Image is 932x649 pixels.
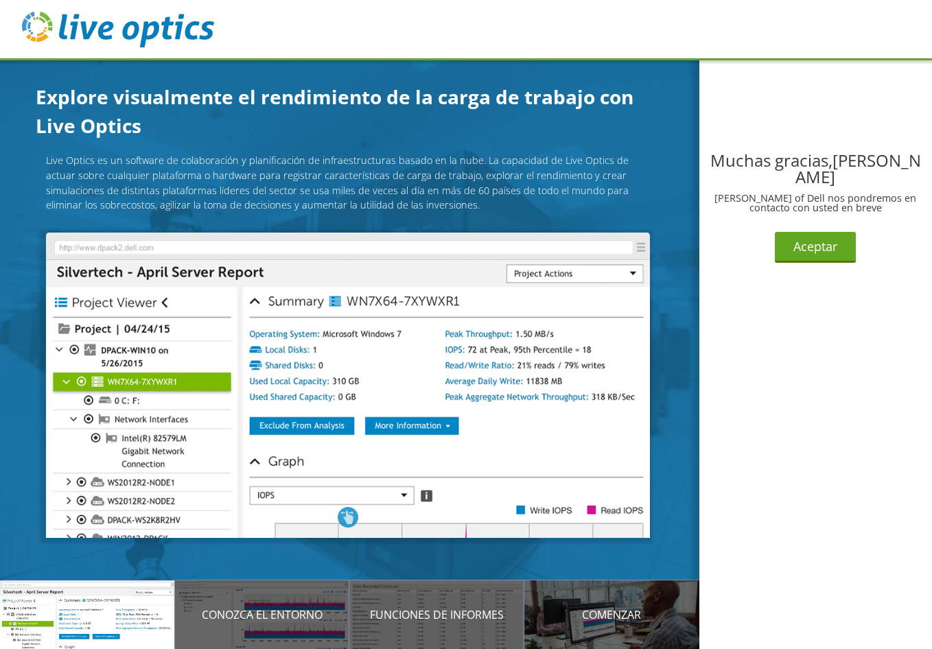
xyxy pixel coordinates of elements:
[524,606,699,623] p: Comenzar
[175,606,350,623] p: Conozca el entorno
[795,149,921,188] span: [PERSON_NAME]
[46,233,650,539] img: Presentación de Live Optics
[710,193,922,213] p: [PERSON_NAME] of Dell nos pondremos en contacto con usted en breve
[775,232,856,263] button: Aceptar
[710,152,922,185] h2: Muchas gracias,
[46,153,650,212] p: Live Optics es un software de colaboración y planificación de infraestructuras basado en la nube....
[349,606,524,623] p: Funciones de informes
[36,82,640,140] h1: Explore visualmente el rendimiento de la carga de trabajo con Live Optics
[22,12,214,47] img: live_optics_svg.svg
